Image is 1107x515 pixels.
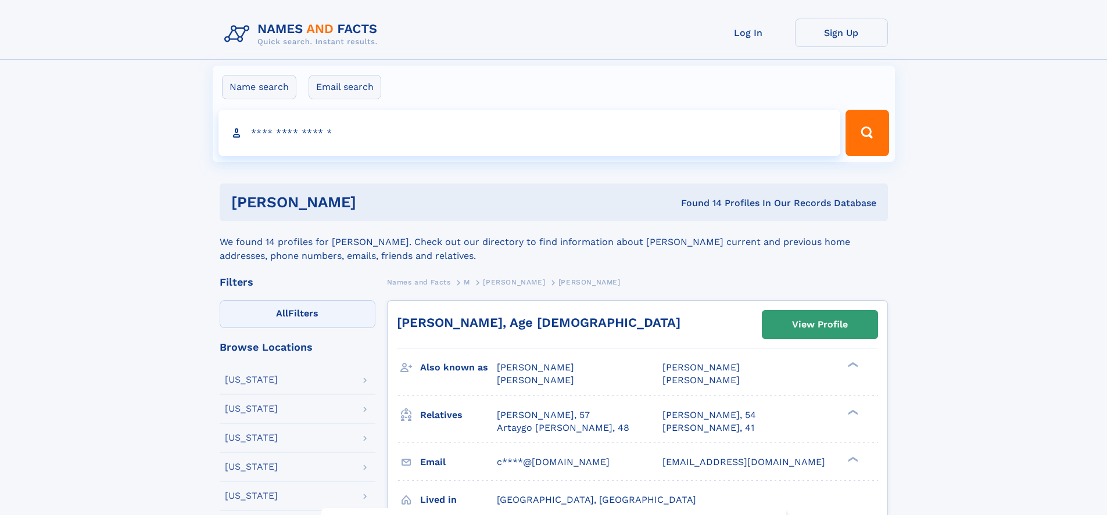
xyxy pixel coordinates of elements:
[222,75,296,99] label: Name search
[497,494,696,505] span: [GEOGRAPHIC_DATA], [GEOGRAPHIC_DATA]
[220,277,375,287] div: Filters
[420,452,497,472] h3: Email
[420,405,497,425] h3: Relatives
[225,375,278,384] div: [US_STATE]
[231,195,519,210] h1: [PERSON_NAME]
[464,275,470,289] a: M
[225,491,278,500] div: [US_STATE]
[387,275,451,289] a: Names and Facts
[464,278,470,286] span: M
[662,422,754,434] a: [PERSON_NAME], 41
[497,374,574,386] span: [PERSON_NAME]
[795,19,888,47] a: Sign Up
[845,455,859,463] div: ❯
[662,374,740,386] span: [PERSON_NAME]
[220,221,888,263] div: We found 14 profiles for [PERSON_NAME]. Check out our directory to find information about [PERSON...
[225,433,278,442] div: [US_STATE]
[497,422,629,434] a: Artaygo [PERSON_NAME], 48
[420,490,497,510] h3: Lived in
[845,408,859,416] div: ❯
[792,311,848,338] div: View Profile
[558,278,621,286] span: [PERSON_NAME]
[220,19,387,50] img: Logo Names and Facts
[420,358,497,377] h3: Also known as
[762,311,877,338] a: View Profile
[845,361,859,369] div: ❯
[662,456,825,467] span: [EMAIL_ADDRESS][DOMAIN_NAME]
[483,278,545,286] span: [PERSON_NAME]
[220,342,375,352] div: Browse Locations
[518,197,876,210] div: Found 14 Profiles In Our Records Database
[846,110,889,156] button: Search Button
[397,315,680,330] a: [PERSON_NAME], Age [DEMOGRAPHIC_DATA]
[218,110,841,156] input: search input
[497,409,590,422] a: [PERSON_NAME], 57
[225,404,278,413] div: [US_STATE]
[702,19,795,47] a: Log In
[276,308,288,319] span: All
[220,300,375,328] label: Filters
[309,75,381,99] label: Email search
[225,462,278,471] div: [US_STATE]
[483,275,545,289] a: [PERSON_NAME]
[662,409,756,422] a: [PERSON_NAME], 54
[662,362,740,373] span: [PERSON_NAME]
[497,362,574,373] span: [PERSON_NAME]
